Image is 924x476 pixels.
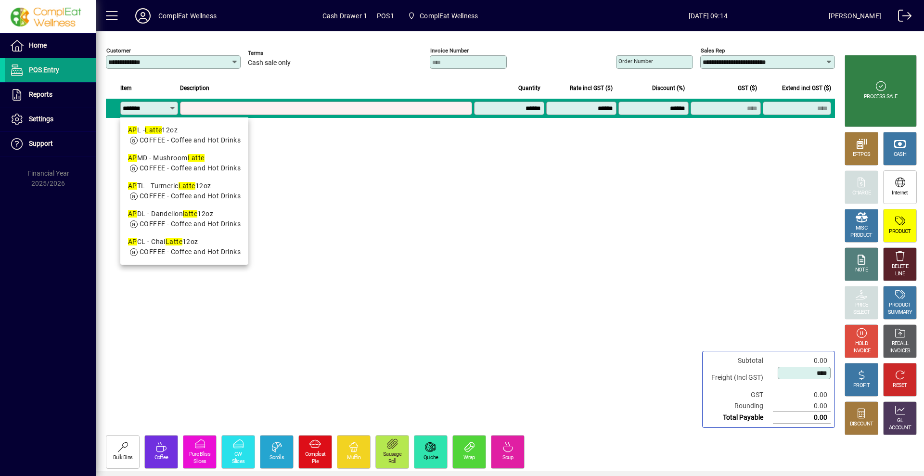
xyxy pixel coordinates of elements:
mat-label: Order number [618,58,653,64]
mat-option: APMD - Mushroom Latte [120,149,248,177]
td: 0.00 [773,355,831,366]
div: PRODUCT [889,302,911,309]
div: INVOICE [852,347,870,355]
div: CASH [894,151,906,158]
td: 0.00 [773,400,831,412]
mat-option: APDL - Dandelion latte 12oz [120,205,248,233]
div: SUMMARY [888,309,912,316]
a: Settings [5,107,96,131]
em: AP [128,154,137,162]
div: Quiche [423,454,438,462]
div: MISC [856,225,867,232]
mat-label: Customer [106,47,131,54]
span: Rate incl GST ($) [570,83,613,93]
div: NOTE [855,267,868,274]
span: COFFEE - Coffee and Hot Drinks [140,164,241,172]
em: AP [128,210,137,218]
div: LINE [895,270,905,278]
a: Home [5,34,96,58]
span: Reports [29,90,52,98]
div: DISCOUNT [850,421,873,428]
span: ComplEat Wellness [404,7,482,25]
mat-option: APCL - Chai Latte 12oz [120,233,248,261]
mat-label: Sales rep [701,47,725,54]
a: Logout [891,2,912,33]
em: Latte [166,238,182,245]
td: Freight (Incl GST) [706,366,773,389]
div: Slices [193,458,206,465]
div: DL - Dandelion 12oz [128,209,241,219]
span: Description [180,83,209,93]
div: PROFIT [853,382,870,389]
div: SELECT [853,309,870,316]
div: GL [897,417,903,425]
div: [PERSON_NAME] [829,8,881,24]
div: Roll [388,458,396,465]
div: L - 12oz [128,125,241,135]
div: Pure Bliss [189,451,210,458]
div: Pie [312,458,319,465]
em: Latte [179,182,195,190]
div: PRICE [855,302,868,309]
div: Internet [892,190,908,197]
em: latte [183,210,197,218]
span: Quantity [518,83,540,93]
span: Cash sale only [248,59,291,67]
span: GST ($) [738,83,757,93]
button: Profile [128,7,158,25]
div: CL - Chai 12oz [128,237,241,247]
div: CW [234,451,242,458]
div: Sausage [383,451,401,458]
div: CHARGE [852,190,871,197]
em: AP [128,238,137,245]
em: AP [128,126,137,134]
em: Latte [188,154,205,162]
span: POS Entry [29,66,59,74]
td: Total Payable [706,412,773,424]
span: POS1 [377,8,394,24]
a: Reports [5,83,96,107]
span: Home [29,41,47,49]
span: COFFEE - Coffee and Hot Drinks [140,192,241,200]
div: RECALL [892,340,909,347]
span: COFFEE - Coffee and Hot Drinks [140,248,241,256]
div: Slices [232,458,245,465]
em: Latte [145,126,162,134]
div: Scrolls [269,454,284,462]
span: Item [120,83,132,93]
span: [DATE] 09:14 [588,8,829,24]
em: AP [128,182,137,190]
div: PRODUCT [850,232,872,239]
a: Support [5,132,96,156]
div: Coffee [154,454,168,462]
span: Cash Drawer 1 [322,8,367,24]
div: Bulk Bins [113,454,133,462]
div: Wrap [463,454,475,462]
div: PROCESS SALE [864,93,898,101]
div: TL - Turmeric 12oz [128,181,241,191]
div: HOLD [855,340,868,347]
td: Rounding [706,400,773,412]
span: Support [29,140,53,147]
span: Terms [248,50,306,56]
div: RESET [893,382,907,389]
td: GST [706,389,773,400]
span: ComplEat Wellness [420,8,478,24]
td: Subtotal [706,355,773,366]
div: Muffin [347,454,361,462]
td: 0.00 [773,412,831,424]
div: ComplEat Wellness [158,8,217,24]
span: Settings [29,115,53,123]
div: Compleat [305,451,325,458]
div: INVOICES [889,347,910,355]
span: COFFEE - Coffee and Hot Drinks [140,136,241,144]
div: Soup [502,454,513,462]
span: Discount (%) [652,83,685,93]
mat-label: Invoice number [430,47,469,54]
mat-option: APL - Latte 12oz [120,121,248,149]
div: DELETE [892,263,908,270]
span: Extend incl GST ($) [782,83,831,93]
div: MD - Mushroom [128,153,241,163]
td: 0.00 [773,389,831,400]
mat-option: APTL - Turmeric Latte 12oz [120,177,248,205]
